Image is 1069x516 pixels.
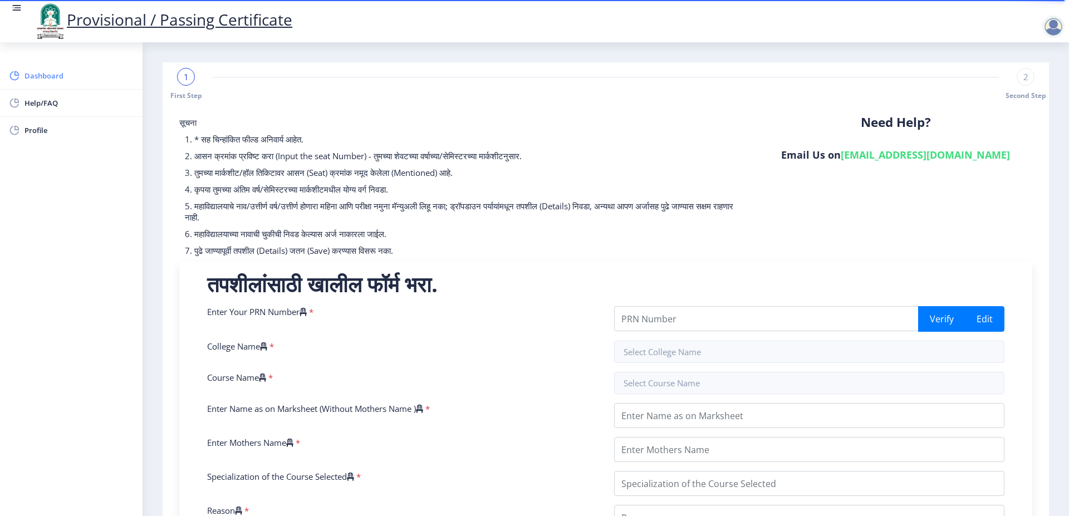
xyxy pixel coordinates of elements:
[185,167,737,178] p: 3. तुमच्या मार्कशीट/हॉल तिकिटावर आसन (Seat) क्रमांक नमूद केलेला (Mentioned) आहे.
[185,150,737,161] p: 2. आसन क्रमांक प्रविष्ट करा (Input the seat Number) - तुमच्या शेवटच्या वर्षाच्या/सेमिस्टरच्या मार...
[1023,71,1028,82] span: 2
[179,117,197,128] span: सूचना
[185,245,737,256] p: 7. पुढे जाण्यापूर्वी तपशील (Details) जतन (Save) करण्यास विसरू नका.
[207,403,423,414] label: Enter Name as on Marksheet (Without Mothers Name )
[185,184,737,195] p: 4. कृपया तुमच्या अंतिम वर्ष/सेमिस्टरच्या मार्कशीटमधील योग्य वर्ग निवडा.
[33,2,67,40] img: logo
[918,306,965,332] button: Verify
[207,372,266,383] label: Course Name
[614,341,1004,363] input: Select College Name
[759,148,1032,161] h6: Email Us on
[965,306,1004,332] button: Edit
[24,69,134,82] span: Dashboard
[185,134,737,145] p: 1. * सह चिन्हांकित फील्ड अनिवार्य आहेत.
[24,96,134,110] span: Help/FAQ
[185,228,737,239] p: 6. महाविद्यालयाच्या नावाची चुकीची निवड केल्यास अर्ज नाकारला जाईल.
[614,372,1004,394] input: Select Course Name
[207,273,1004,295] h2: तपशीलांसाठी खालील फॉर्म भरा.
[170,91,202,100] span: First Step
[207,505,242,516] label: Reason
[24,124,134,137] span: Profile
[207,306,307,317] label: Enter Your PRN Number
[861,114,931,131] b: Need Help?
[207,341,267,352] label: College Name
[33,9,292,30] a: Provisional / Passing Certificate
[614,471,1004,496] input: Specialization of the Course Selected
[614,403,1004,428] input: Enter Name as on Marksheet
[841,148,1010,161] a: [EMAIL_ADDRESS][DOMAIN_NAME]
[1006,91,1046,100] span: Second Step
[614,437,1004,462] input: Enter Mothers Name
[207,471,354,482] label: Specialization of the Course Selected
[207,437,293,448] label: Enter Mothers Name
[185,200,737,223] p: 5. महाविद्यालयाचे नाव/उत्तीर्ण वर्ष/उत्तीर्ण होणारा महिना आणि परीक्षा नमुना मॅन्युअली लिहू नका; ड...
[614,306,919,331] input: PRN Number
[184,71,189,82] span: 1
